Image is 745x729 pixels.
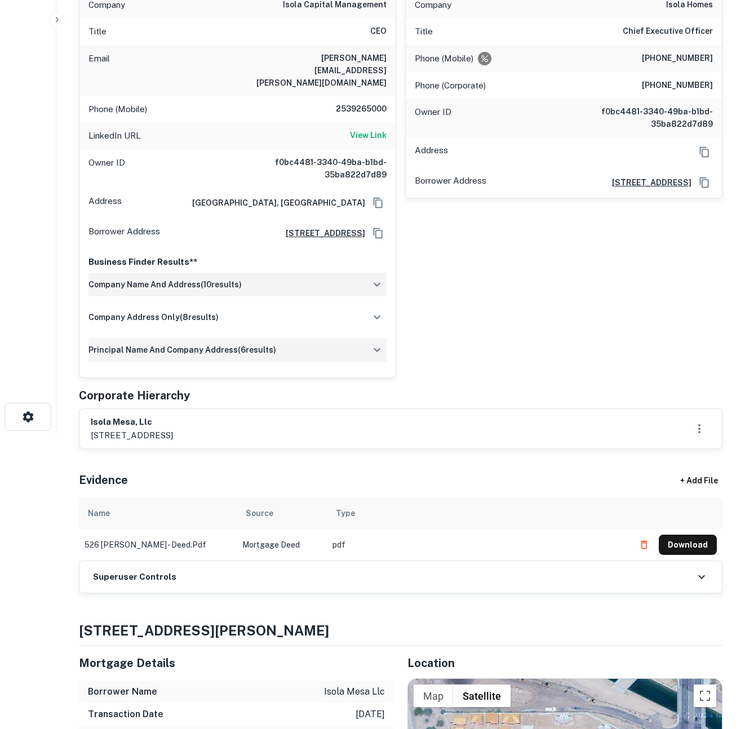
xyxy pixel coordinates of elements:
th: Source [237,497,327,529]
p: Title [415,25,433,38]
p: Borrower Address [88,225,160,242]
h4: [STREET_ADDRESS][PERSON_NAME] [79,620,722,641]
h5: Evidence [79,472,128,488]
h6: Transaction Date [88,708,163,721]
button: Copy Address [370,225,387,242]
div: Type [336,506,355,520]
h6: CEO [370,25,387,38]
p: LinkedIn URL [88,129,141,143]
button: Copy Address [696,174,713,191]
p: [STREET_ADDRESS] [91,429,173,442]
td: pdf [327,529,628,561]
th: Type [327,497,628,529]
p: Owner ID [88,156,125,181]
h6: company name and address ( 10 results) [88,278,242,291]
p: Business Finder Results** [88,255,387,269]
h6: [PHONE_NUMBER] [642,52,713,65]
h5: Corporate Hierarchy [79,387,190,404]
button: Download [659,535,717,555]
h6: Superuser Controls [93,571,176,584]
h6: [PHONE_NUMBER] [642,79,713,92]
a: [STREET_ADDRESS] [603,176,691,189]
p: Owner ID [415,105,451,130]
h6: f0bc4481-3340-49ba-b1bd-35ba822d7d89 [251,156,387,181]
button: Show street map [414,684,453,707]
p: Phone (Corporate) [415,79,486,92]
p: Borrower Address [415,174,486,191]
td: 526 [PERSON_NAME] - deed.pdf [79,529,237,561]
div: Name [88,506,110,520]
p: Address [88,194,122,211]
button: Copy Address [370,194,387,211]
h6: f0bc4481-3340-49ba-b1bd-35ba822d7d89 [578,105,713,130]
div: Source [246,506,273,520]
h6: company address only ( 8 results) [88,311,219,323]
a: View Link [350,129,387,143]
p: [DATE] [356,708,385,721]
button: Show satellite imagery [453,684,511,707]
iframe: Chat Widget [689,639,745,693]
h6: [GEOGRAPHIC_DATA], [GEOGRAPHIC_DATA] [183,197,365,209]
h5: Location [407,655,722,672]
h6: [PERSON_NAME][EMAIL_ADDRESS][PERSON_NAME][DOMAIN_NAME] [251,52,387,89]
h6: View Link [350,129,387,141]
p: isola mesa llc [324,685,385,699]
p: Phone (Mobile) [415,52,473,65]
h6: principal name and company address ( 6 results) [88,344,276,356]
p: Title [88,25,107,38]
h5: Mortgage Details [79,655,394,672]
h6: 2539265000 [319,103,387,116]
button: Toggle fullscreen view [694,684,716,707]
div: Requests to not be contacted at this number [478,52,491,65]
button: Copy Address [696,144,713,161]
div: + Add File [659,470,738,491]
h6: Chief Executive Officer [623,25,713,38]
h6: isola mesa, llc [91,416,173,429]
p: Phone (Mobile) [88,103,147,116]
p: Email [88,52,110,89]
p: Address [415,144,448,161]
button: Delete file [634,536,654,554]
h6: Borrower Name [88,685,157,699]
a: [STREET_ADDRESS] [277,227,365,239]
div: scrollable content [79,497,722,561]
th: Name [79,497,237,529]
td: Mortgage Deed [237,529,327,561]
